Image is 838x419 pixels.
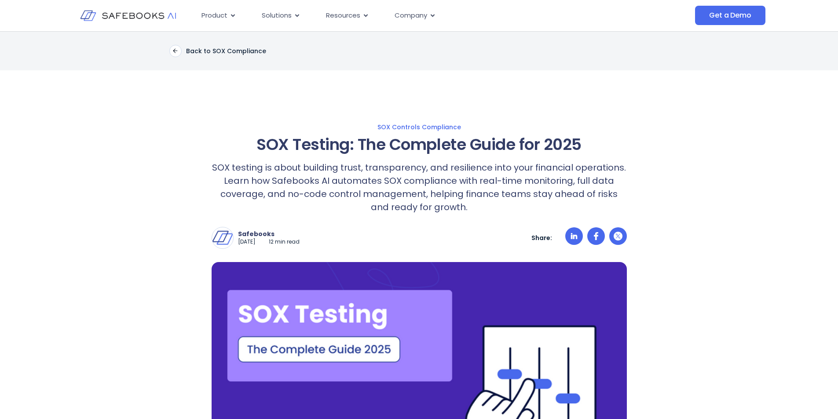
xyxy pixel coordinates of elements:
[194,7,607,24] nav: Menu
[695,6,765,25] a: Get a Demo
[326,11,360,21] span: Resources
[238,230,300,238] p: Safebooks
[201,11,227,21] span: Product
[212,161,627,214] p: SOX testing is about building trust, transparency, and resilience into your financial operations....
[212,135,627,154] h1: SOX Testing: The Complete Guide for 2025
[531,234,552,242] p: Share:
[125,123,713,131] a: SOX Controls Compliance
[186,47,266,55] p: Back to SOX Compliance
[212,227,233,248] img: Safebooks
[709,11,751,20] span: Get a Demo
[395,11,427,21] span: Company
[269,238,300,246] p: 12 min read
[262,11,292,21] span: Solutions
[194,7,607,24] div: Menu Toggle
[238,238,256,246] p: [DATE]
[169,45,266,57] a: Back to SOX Compliance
